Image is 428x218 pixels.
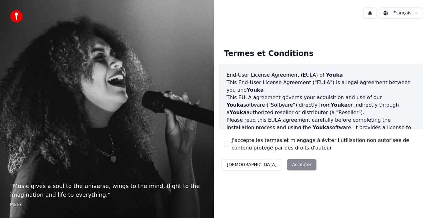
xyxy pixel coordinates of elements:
label: J'accepte les termes et m'engage à éviter l'utilisation non autorisée de contenu protégé par des ... [232,137,418,152]
p: “ Music gives a soul to the universe, wings to the mind, flight to the imagination and life to ev... [10,182,204,199]
span: Youka [326,72,343,78]
footer: Plato [10,202,204,208]
div: Termes et Conditions [219,44,318,64]
p: Please read this EULA agreement carefully before completing the installation process and using th... [227,116,415,146]
p: This EULA agreement governs your acquisition and use of our software ("Software") directly from o... [227,94,415,116]
p: This End-User License Agreement ("EULA") is a legal agreement between you and [227,79,415,94]
span: Youka [331,102,348,108]
button: [DEMOGRAPHIC_DATA] [222,159,282,170]
h3: End-User License Agreement (EULA) of [227,71,415,79]
span: Youka [227,102,243,108]
span: Youka [313,124,330,130]
span: Youka [247,87,264,93]
img: youka [10,10,23,23]
span: Youka [230,109,247,115]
